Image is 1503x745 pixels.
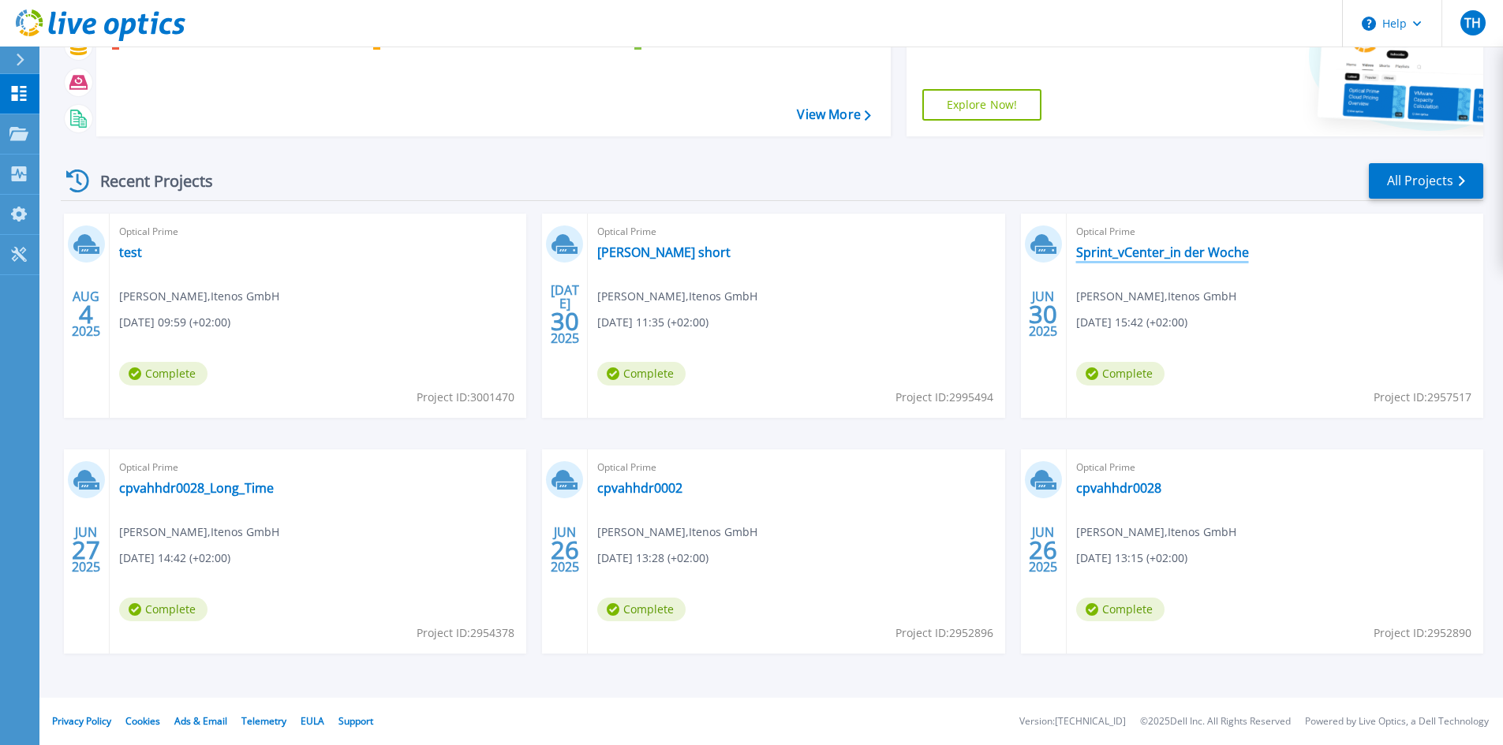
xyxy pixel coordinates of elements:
[922,89,1042,121] a: Explore Now!
[1076,598,1165,621] span: Complete
[52,714,111,728] a: Privacy Policy
[1029,543,1057,557] span: 26
[71,285,101,343] div: AUG 2025
[1076,523,1236,541] span: [PERSON_NAME] , Itenos GmbH
[597,288,757,305] span: [PERSON_NAME] , Itenos GmbH
[597,362,686,386] span: Complete
[1374,389,1471,406] span: Project ID: 2957517
[1076,314,1187,331] span: [DATE] 15:42 (+02:00)
[597,244,731,260] a: [PERSON_NAME] short
[301,714,324,728] a: EULA
[1028,521,1058,579] div: JUN 2025
[1305,717,1489,727] li: Powered by Live Optics, a Dell Technology
[551,315,579,328] span: 30
[597,598,686,621] span: Complete
[895,389,993,406] span: Project ID: 2995494
[1076,459,1474,476] span: Optical Prime
[1374,624,1471,642] span: Project ID: 2952890
[1076,223,1474,240] span: Optical Prime
[119,223,517,240] span: Optical Prime
[119,362,208,386] span: Complete
[1369,163,1483,199] a: All Projects
[1140,717,1291,727] li: © 2025 Dell Inc. All Rights Reserved
[119,549,230,567] span: [DATE] 14:42 (+02:00)
[597,549,709,567] span: [DATE] 13:28 (+02:00)
[895,624,993,642] span: Project ID: 2952896
[338,714,373,728] a: Support
[597,459,995,476] span: Optical Prime
[1076,288,1236,305] span: [PERSON_NAME] , Itenos GmbH
[797,107,870,122] a: View More
[1028,285,1058,343] div: JUN 2025
[72,543,100,557] span: 27
[119,598,208,621] span: Complete
[241,714,286,728] a: Telemetry
[61,162,234,200] div: Recent Projects
[71,521,101,579] div: JUN 2025
[1076,362,1165,386] span: Complete
[119,523,279,541] span: [PERSON_NAME] , Itenos GmbH
[417,389,514,406] span: Project ID: 3001470
[1029,307,1057,321] span: 30
[1076,244,1249,260] a: Sprint_vCenter_in der Woche
[597,480,682,496] a: cpvahhdr0002
[550,285,580,343] div: [DATE] 2025
[417,624,514,642] span: Project ID: 2954378
[119,459,517,476] span: Optical Prime
[1019,717,1126,727] li: Version: [TECHNICAL_ID]
[119,288,279,305] span: [PERSON_NAME] , Itenos GmbH
[119,480,274,496] a: cpvahhdr0028_Long_Time
[79,307,93,321] span: 4
[597,523,757,541] span: [PERSON_NAME] , Itenos GmbH
[174,714,227,728] a: Ads & Email
[119,314,230,331] span: [DATE] 09:59 (+02:00)
[1076,480,1161,496] a: cpvahhdr0028
[550,521,580,579] div: JUN 2025
[551,543,579,557] span: 26
[119,244,142,260] a: test
[597,223,995,240] span: Optical Prime
[125,714,160,728] a: Cookies
[597,314,709,331] span: [DATE] 11:35 (+02:00)
[1076,549,1187,567] span: [DATE] 13:15 (+02:00)
[1464,17,1481,29] span: TH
